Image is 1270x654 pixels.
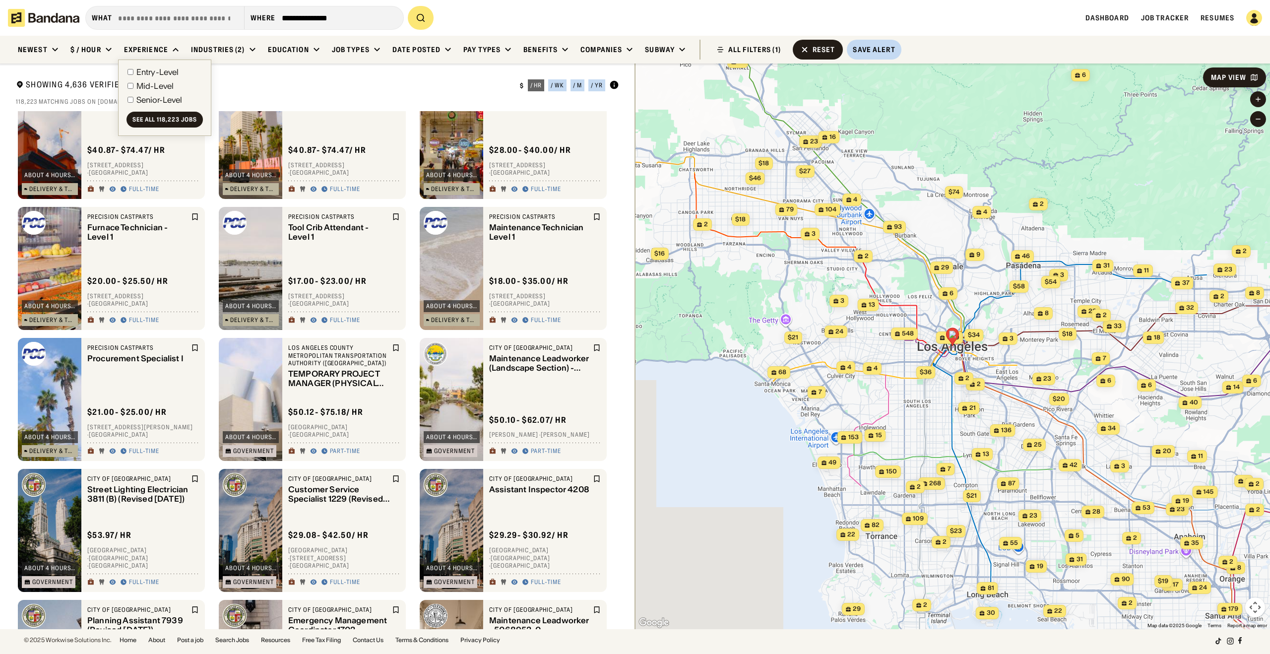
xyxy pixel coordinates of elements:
span: 3 [840,297,844,305]
img: Bandana logotype [8,9,79,27]
span: 2 [1133,534,1137,542]
div: / wk [551,82,564,88]
span: 150 [886,467,897,476]
span: 13 [869,301,875,309]
div: about 4 hours ago [426,303,477,309]
span: 145 [1204,488,1214,496]
div: [STREET_ADDRESS][PERSON_NAME] · [GEOGRAPHIC_DATA] [87,423,199,439]
span: 8 [1237,564,1241,572]
div: Assistant Inspector 4208 [489,485,591,494]
img: Precision Castparts logo [223,211,247,235]
img: City of Glendora logo [424,604,447,628]
div: Full-time [129,317,159,325]
span: Map data ©2025 Google [1147,623,1202,628]
span: 2 [1229,558,1233,566]
div: Delivery & Transportation [29,186,75,192]
span: 29 [853,605,861,613]
span: 2 [917,483,921,491]
div: Delivery & Transportation [29,448,75,454]
span: 7 [819,388,822,396]
a: Free Tax Filing [302,637,341,643]
span: $18 [735,215,746,223]
div: Education [268,45,309,54]
div: $ [520,82,524,90]
span: 35 [1191,539,1199,547]
div: Full-time [129,186,159,194]
div: Senior-Level [136,96,183,104]
div: [STREET_ADDRESS] · [GEOGRAPHIC_DATA] [87,161,199,177]
span: 104 [825,205,836,214]
span: Dashboard [1085,13,1129,22]
span: 2 [1103,311,1107,320]
div: Save Alert [853,45,895,54]
div: [STREET_ADDRESS] · [GEOGRAPHIC_DATA] [489,292,601,308]
div: Delivery & Transportation [431,317,477,323]
span: 25 [1034,441,1042,449]
div: / hr [530,82,542,88]
div: Precision Castparts [87,344,189,352]
span: 22 [1054,607,1062,615]
span: $21 [788,333,798,341]
div: about 4 hours ago [426,434,477,440]
span: 4 [983,208,987,216]
div: $ 20.00 - $25.50 / hr [87,276,168,286]
span: 6 [1082,71,1086,79]
span: 87 [1008,479,1016,488]
span: 548 [902,329,914,338]
span: 19 [1037,562,1043,571]
div: Procurement Specialist I [87,354,189,363]
span: 49 [828,458,836,467]
div: $ 18.00 - $35.00 / hr [489,276,569,286]
div: $ 29.29 - $30.92 / hr [489,530,569,541]
span: 3 [1010,334,1014,343]
a: Resources [261,637,290,643]
span: 53 [1143,504,1150,512]
div: Showing 4,636 Verified Jobs [16,79,512,92]
span: $27 [799,167,811,175]
div: $ 21.00 - $25.00 / hr [87,407,167,417]
div: Maintenance Leadworker - 5068952-0 [489,616,591,635]
span: 3 [812,230,816,238]
span: 179 [1228,605,1238,613]
div: Companies [580,45,622,54]
div: Newest [18,45,48,54]
span: 24 [835,327,843,336]
div: Street Lighting Electrician 3811 (B) (Revised [DATE]) [87,485,189,504]
div: Benefits [523,45,558,54]
a: Terms (opens in new tab) [1207,623,1221,628]
div: Experience [124,45,168,54]
div: [STREET_ADDRESS] · [GEOGRAPHIC_DATA] [288,161,400,177]
span: 90 [1122,575,1130,584]
div: about 4 hours ago [426,565,477,571]
a: Contact Us [353,637,383,643]
span: 24 [1199,584,1207,592]
a: Report a map error [1227,623,1267,628]
div: about 4 hours ago [24,303,75,309]
span: 6 [950,289,953,298]
span: 23 [1177,505,1185,514]
span: $46 [749,174,761,182]
div: Delivery & Transportation [431,186,477,192]
div: Part-time [330,448,360,456]
span: $20 [1053,395,1065,402]
div: Precision Castparts [87,213,189,221]
span: 93 [894,223,902,231]
div: Delivery & Transportation [230,317,276,323]
span: 11 [1198,452,1203,460]
span: 68 [778,368,786,377]
span: 14 [1233,383,1240,392]
div: grid [16,111,619,629]
div: Delivery & Transportation [230,186,276,192]
div: 118,223 matching jobs on [DOMAIN_NAME] [16,98,619,106]
div: / yr [591,82,603,88]
div: Government [233,448,274,454]
span: 2 [865,252,869,261]
div: Planning Assistant 7939 (Revised [DATE]) [87,616,189,635]
div: about 4 hours ago [24,434,75,440]
div: [GEOGRAPHIC_DATA] · [GEOGRAPHIC_DATA] · [GEOGRAPHIC_DATA] [489,547,601,570]
div: about 4 hours ago [24,172,75,178]
span: 2 [943,538,947,546]
span: 11 [1144,266,1149,275]
a: Privacy Policy [460,637,500,643]
span: 20 [1163,447,1171,456]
